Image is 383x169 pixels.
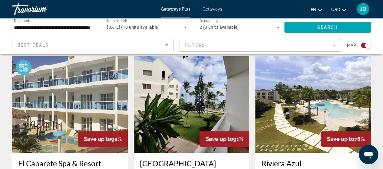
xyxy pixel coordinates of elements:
[203,7,222,11] a: Getaways
[347,41,356,50] span: Map
[78,131,128,147] div: 92%
[321,131,371,147] div: 78%
[284,22,371,33] button: Search
[311,5,322,14] button: Change language
[317,25,338,30] span: Search
[355,3,371,15] button: User Menu
[331,7,340,12] span: USD
[14,18,34,23] span: Destination
[140,159,243,168] a: [GEOGRAPHIC_DATA]
[331,5,346,14] button: Change currency
[17,43,49,47] span: Best Deals
[107,19,127,23] span: Start Month
[180,39,341,52] button: Filter
[200,25,239,30] span: 2 (3 units available)
[360,6,366,12] span: JD
[359,145,378,164] iframe: Button to launch messaging window
[134,56,249,153] img: 3930E01X.jpg
[206,136,233,142] span: Save up to
[18,159,122,168] a: El Cabarete Spa & Resort
[84,136,111,142] span: Save up to
[17,41,168,49] mat-select: Sort by
[12,56,128,153] img: D826E01X.jpg
[161,7,190,11] a: Getaways Plus
[255,56,371,153] img: DR63O01X.jpg
[12,1,73,17] a: Travorium
[327,136,354,142] span: Save up to
[200,131,249,147] div: 91%
[200,19,219,23] span: Occupancy
[261,159,365,168] a: Riviera Azul
[311,7,316,12] span: en
[107,25,160,30] span: [DATE] (10 units available)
